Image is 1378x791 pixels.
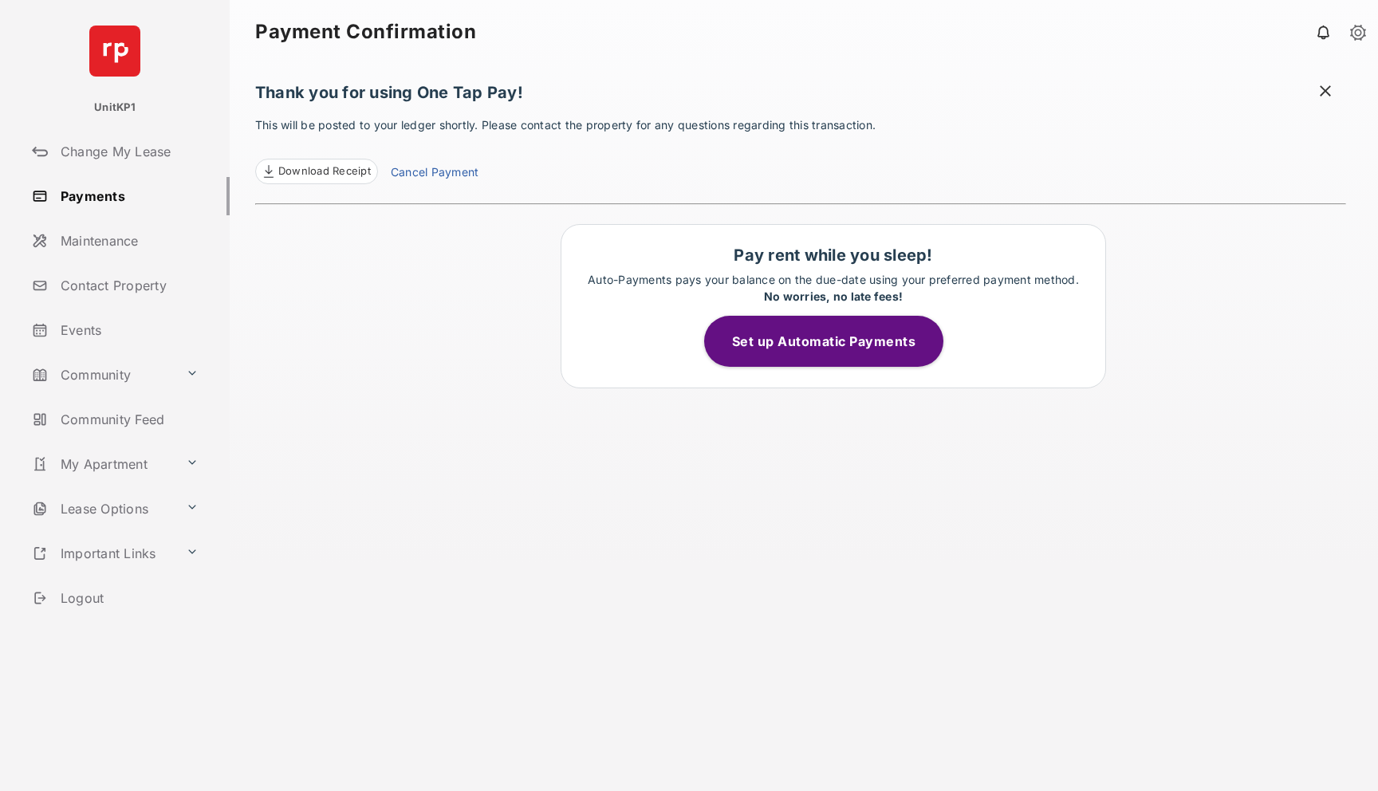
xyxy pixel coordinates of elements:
[26,356,179,394] a: Community
[391,163,478,184] a: Cancel Payment
[26,177,230,215] a: Payments
[26,534,179,573] a: Important Links
[89,26,140,77] img: svg+xml;base64,PHN2ZyB4bWxucz0iaHR0cDovL3d3dy53My5vcmcvMjAwMC9zdmciIHdpZHRoPSI2NCIgaGVpZ2h0PSI2NC...
[255,83,1346,110] h1: Thank you for using One Tap Pay!
[26,445,179,483] a: My Apartment
[569,288,1097,305] div: No worries, no late fees!
[569,271,1097,305] p: Auto-Payments pays your balance on the due-date using your preferred payment method.
[704,316,943,367] button: Set up Automatic Payments
[26,400,230,439] a: Community Feed
[26,311,230,349] a: Events
[26,266,230,305] a: Contact Property
[94,100,136,116] p: UnitKP1
[26,490,179,528] a: Lease Options
[26,132,230,171] a: Change My Lease
[278,163,371,179] span: Download Receipt
[26,579,230,617] a: Logout
[255,22,476,41] strong: Payment Confirmation
[569,246,1097,265] h1: Pay rent while you sleep!
[255,116,1346,184] p: This will be posted to your ledger shortly. Please contact the property for any questions regardi...
[255,159,378,184] a: Download Receipt
[26,222,230,260] a: Maintenance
